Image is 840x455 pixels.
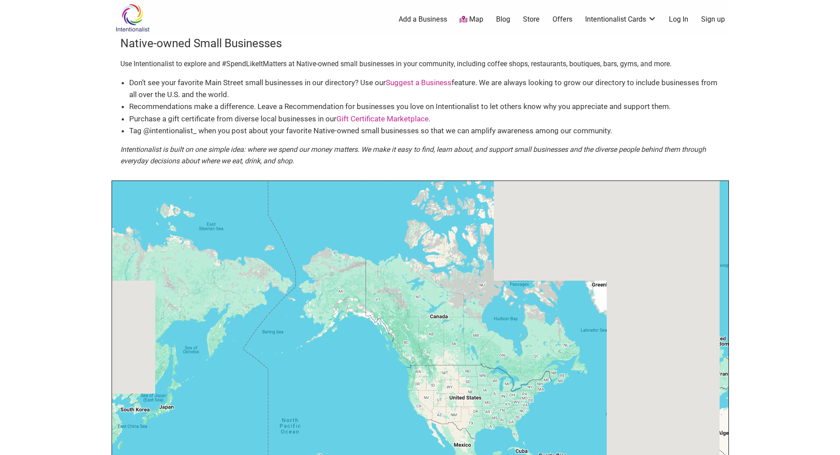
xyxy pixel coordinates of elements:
a: Offers [553,15,572,24]
a: Blog [496,15,510,24]
li: Tag @intentionalist_ when you post about your favorite Native-owned small businesses so that we c... [129,125,720,137]
h3: Native-owned Small Businesses [120,35,720,51]
a: Sign up [701,15,725,24]
img: Intentionalist [112,4,153,32]
li: Don’t see your favorite Main Street small businesses in our directory? Use our feature. We are al... [129,77,720,101]
a: Suggest a Business [386,78,452,87]
li: Purchase a gift certificate from diverse local businesses in our . [129,113,720,125]
em: Intentionalist is built on one simple idea: where we spend our money matters. We make it easy to ... [120,145,706,165]
a: Log In [669,15,688,24]
a: Add a Business [399,15,447,24]
li: Recommendations make a difference. Leave a Recommendation for businesses you love on Intentionali... [129,101,720,113]
a: Store [523,15,540,24]
a: Gift Certificate Marketplace [336,114,429,123]
a: Intentionalist Cards [585,15,657,24]
p: Use Intentionalist to explore and #SpendLikeItMatters at Native-owned small businesses in your co... [120,58,720,70]
a: Map [459,15,483,25]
